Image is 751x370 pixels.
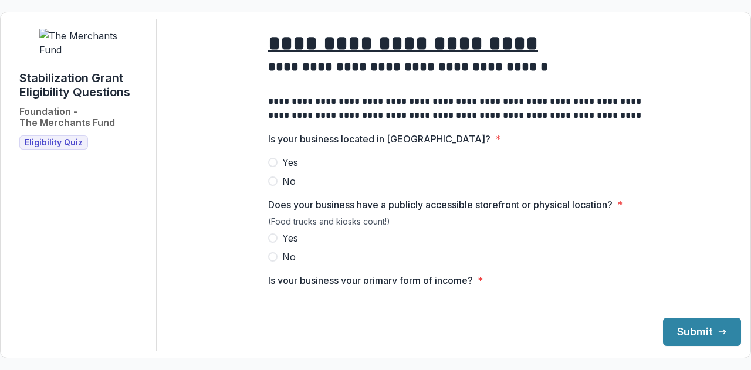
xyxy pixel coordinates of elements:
span: Eligibility Quiz [25,138,83,148]
img: The Merchants Fund [39,29,127,57]
p: Is your business your primary form of income? [268,273,473,287]
p: Is your business located in [GEOGRAPHIC_DATA]? [268,132,490,146]
span: Yes [282,155,298,169]
button: Submit [663,318,741,346]
p: Does your business have a publicly accessible storefront or physical location? [268,198,613,212]
h1: Stabilization Grant Eligibility Questions [19,71,147,99]
span: No [282,174,296,188]
h2: Foundation - The Merchants Fund [19,106,115,128]
div: (Food trucks and kiosks count!) [268,216,644,231]
span: No [282,250,296,264]
span: Yes [282,231,298,245]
